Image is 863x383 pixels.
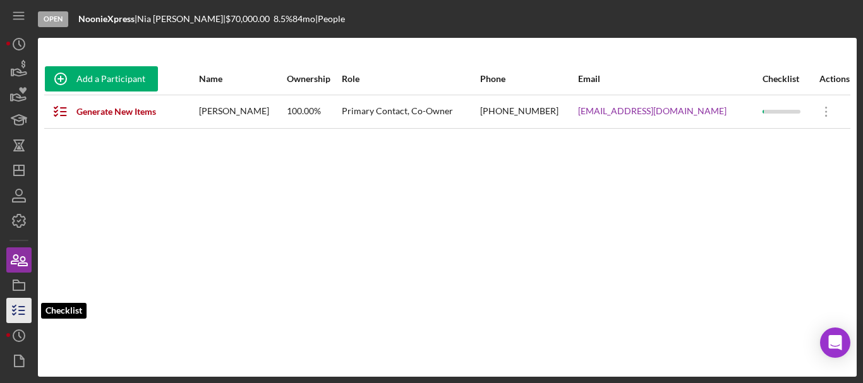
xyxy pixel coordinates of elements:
[45,99,169,124] button: Generate New Items
[480,74,577,84] div: Phone
[820,327,850,358] div: Open Intercom Messenger
[38,11,68,27] div: Open
[342,96,479,127] div: Primary Contact, Co-Owner
[226,14,274,24] div: $70,000.00
[480,96,577,127] div: [PHONE_NUMBER]
[199,74,286,84] div: Name
[199,96,286,127] div: [PERSON_NAME]
[45,66,158,91] button: Add a Participant
[76,66,145,91] div: Add a Participant
[342,74,479,84] div: Role
[76,99,156,124] div: Generate New Items
[287,96,341,127] div: 100.00%
[78,13,135,24] b: NoonieXpress
[293,14,315,24] div: 84 mo
[811,74,850,84] div: Actions
[78,14,137,24] div: |
[578,106,727,116] a: [EMAIL_ADDRESS][DOMAIN_NAME]
[315,14,345,24] div: | People
[763,74,809,84] div: Checklist
[287,74,341,84] div: Ownership
[137,14,226,24] div: Nia [PERSON_NAME] |
[578,74,761,84] div: Email
[274,14,293,24] div: 8.5 %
